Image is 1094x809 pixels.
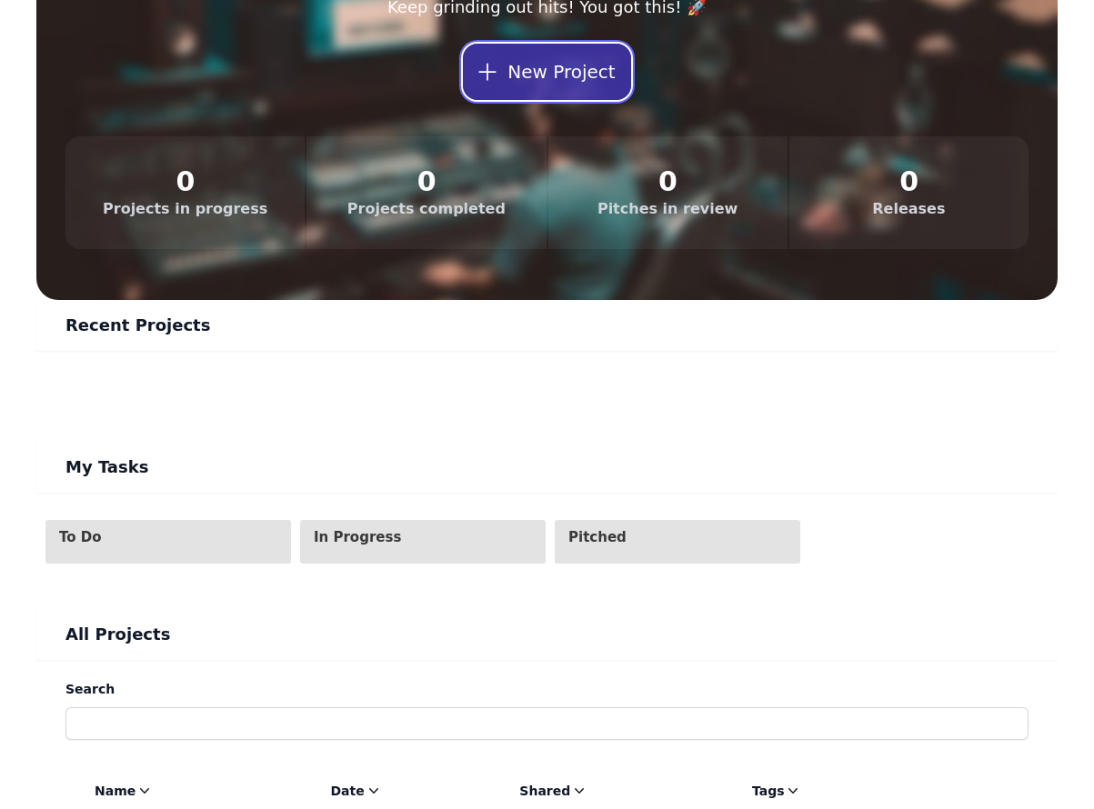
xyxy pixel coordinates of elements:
[577,198,758,220] dt: Pitches in review
[463,44,630,100] button: New Project
[95,165,276,198] dd: 0
[95,198,276,220] dt: Projects in progress
[95,782,154,800] a: Name
[336,165,517,198] dd: 0
[752,782,803,800] a: Tags
[314,529,467,545] span: In Progress
[818,198,999,220] dt: Releases
[818,165,999,198] dd: 0
[330,782,382,800] a: Date
[336,198,517,220] dt: Projects completed
[65,456,1029,478] h1: My Tasks
[519,782,588,800] a: Shared
[577,165,758,198] dd: 0
[65,315,1029,336] h1: Recent Projects
[65,678,1029,700] label: Search
[65,624,1029,645] h1: All Projects
[59,529,212,545] span: To Do
[568,529,721,545] span: Pitched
